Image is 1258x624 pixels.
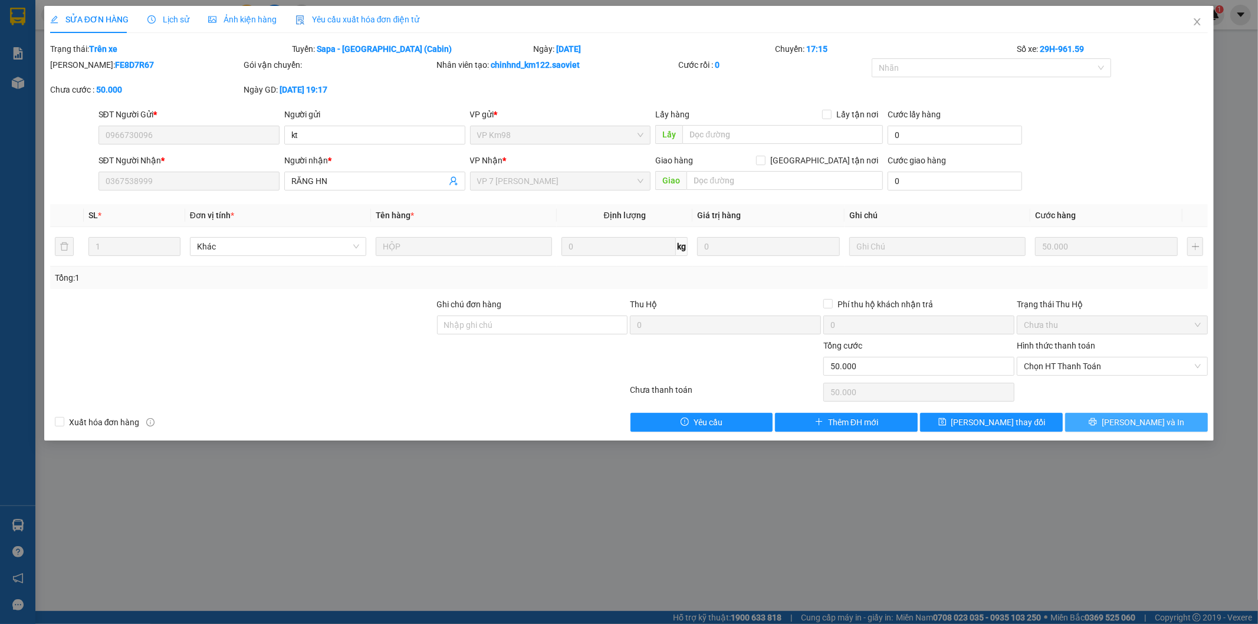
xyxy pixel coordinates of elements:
[1035,211,1076,220] span: Cước hàng
[437,58,676,71] div: Nhân viên tạo:
[630,300,657,309] span: Thu Hộ
[88,211,98,220] span: SL
[715,60,720,70] b: 0
[533,42,774,55] div: Ngày:
[1016,42,1209,55] div: Số xe:
[920,413,1063,432] button: save[PERSON_NAME] thay đổi
[147,15,156,24] span: clock-circle
[951,416,1046,429] span: [PERSON_NAME] thay đổi
[437,300,502,309] label: Ghi chú đơn hàng
[823,341,862,350] span: Tổng cước
[295,15,420,24] span: Yêu cầu xuất hóa đơn điện tử
[849,237,1026,256] input: Ghi Chú
[655,110,689,119] span: Lấy hàng
[938,418,947,427] span: save
[64,416,144,429] span: Xuất hóa đơn hàng
[115,60,154,70] b: FE8D7R67
[687,171,883,190] input: Dọc đường
[291,42,533,55] div: Tuyến:
[317,44,452,54] b: Sapa - [GEOGRAPHIC_DATA] (Cabin)
[697,211,741,220] span: Giá trị hàng
[244,83,435,96] div: Ngày GD:
[1024,316,1201,334] span: Chưa thu
[1065,413,1208,432] button: printer[PERSON_NAME] và In
[55,271,485,284] div: Tổng: 1
[146,418,155,426] span: info-circle
[477,172,644,190] span: VP 7 Phạm Văn Đồng
[244,58,435,71] div: Gói vận chuyển:
[678,58,869,71] div: Cước rồi :
[775,413,918,432] button: plusThêm ĐH mới
[1040,44,1084,54] b: 29H-961.59
[828,416,878,429] span: Thêm ĐH mới
[284,108,465,121] div: Người gửi
[630,413,773,432] button: exclamation-circleYêu cầu
[50,15,129,24] span: SỬA ĐƠN HÀNG
[1193,17,1202,27] span: close
[888,110,941,119] label: Cước lấy hàng
[376,211,414,220] span: Tên hàng
[89,44,117,54] b: Trên xe
[55,237,74,256] button: delete
[681,418,689,427] span: exclamation-circle
[437,316,628,334] input: Ghi chú đơn hàng
[1035,237,1178,256] input: 0
[449,176,458,186] span: user-add
[147,15,189,24] span: Lịch sử
[655,171,687,190] span: Giao
[98,108,280,121] div: SĐT Người Gửi
[697,237,840,256] input: 0
[888,156,946,165] label: Cước giao hàng
[1089,418,1097,427] span: printer
[1017,298,1208,311] div: Trạng thái Thu Hộ
[888,126,1022,144] input: Cước lấy hàng
[470,156,503,165] span: VP Nhận
[1181,6,1214,39] button: Close
[604,211,646,220] span: Định lượng
[806,44,827,54] b: 17:15
[49,42,291,55] div: Trạng thái:
[694,416,722,429] span: Yêu cầu
[655,125,682,144] span: Lấy
[190,211,234,220] span: Đơn vị tính
[682,125,883,144] input: Dọc đường
[833,298,938,311] span: Phí thu hộ khách nhận trả
[1102,416,1184,429] span: [PERSON_NAME] và In
[208,15,277,24] span: Ảnh kiện hàng
[284,154,465,167] div: Người nhận
[766,154,883,167] span: [GEOGRAPHIC_DATA] tận nơi
[832,108,883,121] span: Lấy tận nơi
[815,418,823,427] span: plus
[1187,237,1203,256] button: plus
[376,237,552,256] input: VD: Bàn, Ghế
[50,15,58,24] span: edit
[470,108,651,121] div: VP gửi
[491,60,580,70] b: chinhnd_km122.saoviet
[50,83,241,96] div: Chưa cước :
[629,383,823,404] div: Chưa thanh toán
[557,44,582,54] b: [DATE]
[197,238,359,255] span: Khác
[1017,341,1095,350] label: Hình thức thanh toán
[774,42,1016,55] div: Chuyến:
[888,172,1022,191] input: Cước giao hàng
[676,237,688,256] span: kg
[477,126,644,144] span: VP Km98
[96,85,122,94] b: 50.000
[208,15,216,24] span: picture
[295,15,305,25] img: icon
[98,154,280,167] div: SĐT Người Nhận
[845,204,1030,227] th: Ghi chú
[655,156,693,165] span: Giao hàng
[1024,357,1201,375] span: Chọn HT Thanh Toán
[280,85,327,94] b: [DATE] 19:17
[50,58,241,71] div: [PERSON_NAME]:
